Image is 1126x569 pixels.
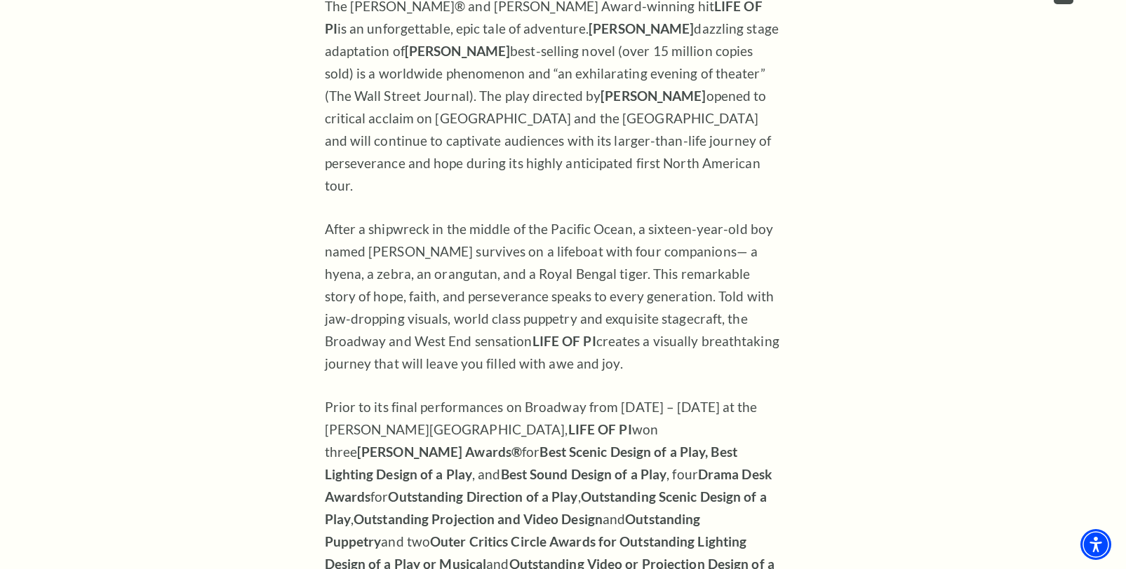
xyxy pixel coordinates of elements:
strong: Drama Desk Awards [325,466,772,505]
strong: Best Lighting Design of a Play [325,444,737,482]
strong: LIFE OF PI [568,421,632,437]
strong: Outstanding Puppetry [325,511,701,549]
div: Accessibility Menu [1080,529,1111,560]
strong: [PERSON_NAME] [601,88,706,104]
strong: Best Scenic Design of a Play, [539,444,708,460]
strong: [PERSON_NAME] [589,20,694,36]
strong: Outstanding Direction of a Play [388,488,577,505]
strong: [PERSON_NAME] Awards® [357,444,522,460]
p: After a shipwreck in the middle of the Pacific Ocean, a sixteen-year-old boy named [PERSON_NAME] ... [325,218,781,375]
strong: Best Sound Design of a Play [501,466,667,482]
strong: Outstanding Scenic Design of a Play [325,488,767,527]
strong: LIFE OF PI [532,333,596,349]
strong: Outstanding Projection and Video Design [354,511,603,527]
strong: [PERSON_NAME] [405,43,510,59]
